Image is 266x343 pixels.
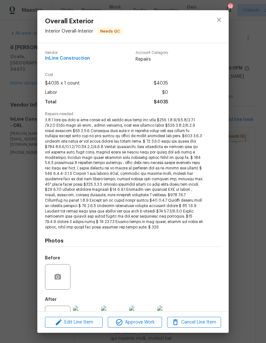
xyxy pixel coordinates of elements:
span: Vendor [45,51,90,55]
button: close [211,12,227,27]
span: Cancel Line Item [169,318,219,326]
span: Interior Overall - Interior [45,29,93,34]
span: $4035 [154,79,168,88]
span: Needs QC [98,28,122,34]
div: 53 [228,4,233,10]
span: Total [45,98,56,107]
span: $4035 x 1 count [45,79,80,88]
span: $0 [162,88,168,97]
span: Cost [45,73,168,77]
span: Repairs [136,56,168,63]
span: Labor [45,88,57,97]
span: Approve Work [110,318,160,326]
h4: Photos [45,238,221,244]
button: Edit Line Item [45,317,103,328]
h5: Before [45,256,60,260]
span: $4035 [154,98,168,107]
span: Repairs needed [45,112,221,116]
span: InLine Construction [45,56,90,61]
button: Cancel Line Item [167,317,221,328]
span: Account Category [136,51,168,55]
span: Edit Line Item [47,318,101,326]
span: Overall Exterior [45,18,123,25]
button: Approve Work [108,317,162,328]
h5: After [45,297,57,302]
span: 3.8.1 lore ips dolo si ame conse ad eli seddo eius temp inc utla $256 1.8.9/9.5.8/2.7.1 /9.2.0 Et... [45,117,203,230]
